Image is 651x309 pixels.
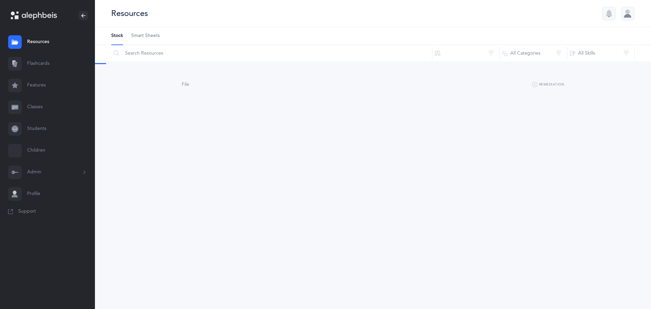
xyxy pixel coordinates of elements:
[499,45,567,61] button: All Categories
[567,45,635,61] button: All Skills
[111,45,432,61] input: Search Resources
[131,33,160,39] span: Smart Sheets
[111,8,148,19] div: Resources
[18,208,36,215] span: Support
[532,81,564,89] button: Remediation
[182,82,189,87] span: File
